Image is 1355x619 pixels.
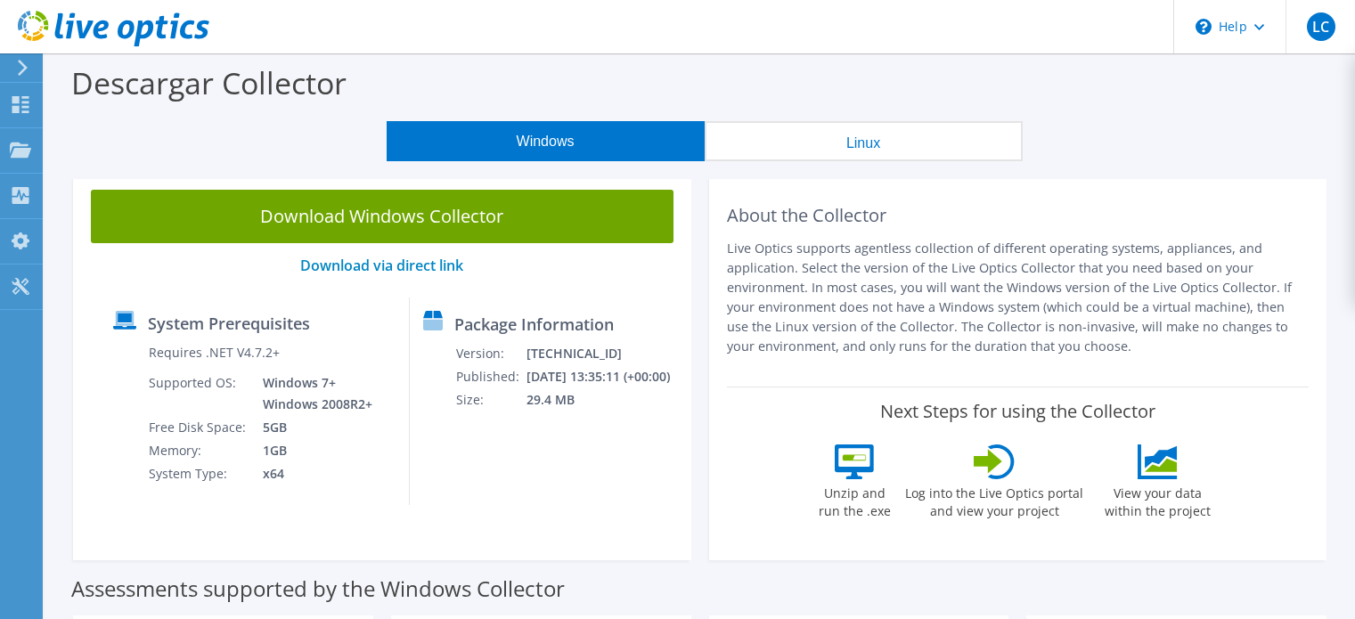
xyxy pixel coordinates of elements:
label: System Prerequisites [148,314,310,332]
a: Download Windows Collector [91,190,673,243]
td: x64 [249,462,376,485]
td: [TECHNICAL_ID] [526,342,682,365]
td: Size: [455,388,526,411]
label: Next Steps for using the Collector [880,401,1155,422]
td: Supported OS: [148,371,249,416]
td: Version: [455,342,526,365]
h2: About the Collector [727,205,1310,226]
label: Requires .NET V4.7.2+ [149,344,280,362]
label: Package Information [454,315,614,333]
button: Windows [387,121,705,161]
label: Log into the Live Optics portal and view your project [904,479,1084,520]
label: Descargar Collector [71,62,347,103]
td: [DATE] 13:35:11 (+00:00) [526,365,682,388]
td: Memory: [148,439,249,462]
a: Download via direct link [300,256,463,275]
td: System Type: [148,462,249,485]
label: View your data within the project [1093,479,1221,520]
td: Free Disk Space: [148,416,249,439]
svg: \n [1196,19,1212,35]
button: Linux [705,121,1023,161]
td: Windows 7+ Windows 2008R2+ [249,371,376,416]
span: LC [1307,12,1335,41]
td: Published: [455,365,526,388]
label: Unzip and run the .exe [813,479,895,520]
td: 1GB [249,439,376,462]
td: 5GB [249,416,376,439]
p: Live Optics supports agentless collection of different operating systems, appliances, and applica... [727,239,1310,356]
label: Assessments supported by the Windows Collector [71,580,565,598]
td: 29.4 MB [526,388,682,411]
